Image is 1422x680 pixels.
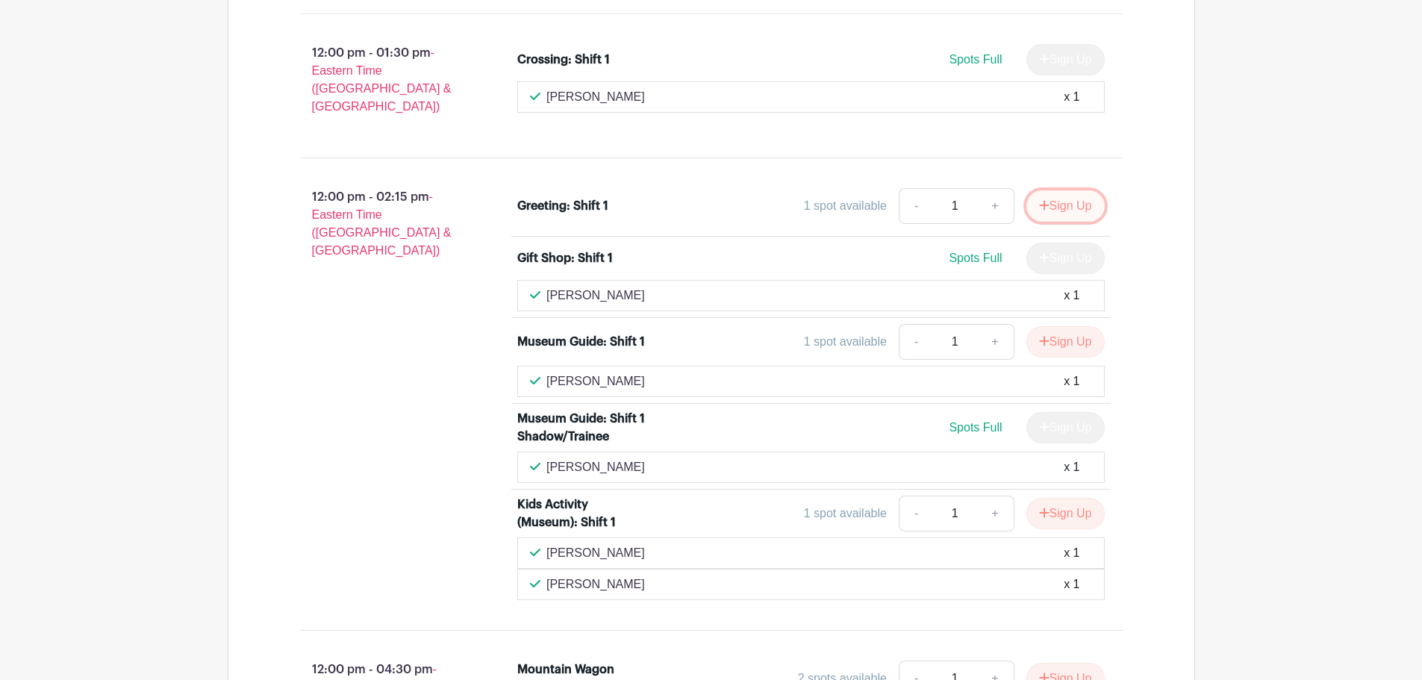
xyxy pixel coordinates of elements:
p: [PERSON_NAME] [546,287,645,305]
span: - Eastern Time ([GEOGRAPHIC_DATA] & [GEOGRAPHIC_DATA]) [312,46,452,113]
span: Spots Full [949,252,1002,264]
span: Spots Full [949,421,1002,434]
div: Kids Activity (Museum): Shift 1 [517,496,646,531]
div: Museum Guide: Shift 1 Shadow/Trainee [517,410,646,446]
button: Sign Up [1026,326,1105,358]
a: - [899,324,933,360]
p: [PERSON_NAME] [546,372,645,390]
div: Gift Shop: Shift 1 [517,249,613,267]
button: Sign Up [1026,190,1105,222]
span: Spots Full [949,53,1002,66]
button: Sign Up [1026,498,1105,529]
div: x 1 [1064,88,1079,106]
a: + [976,324,1014,360]
span: - Eastern Time ([GEOGRAPHIC_DATA] & [GEOGRAPHIC_DATA]) [312,190,452,257]
div: x 1 [1064,287,1079,305]
a: - [899,496,933,531]
div: x 1 [1064,458,1079,476]
p: [PERSON_NAME] [546,458,645,476]
a: + [976,188,1014,224]
p: 12:00 pm - 02:15 pm [276,182,494,266]
div: x 1 [1064,575,1079,593]
a: + [976,496,1014,531]
div: Crossing: Shift 1 [517,51,610,69]
div: Museum Guide: Shift 1 [517,333,645,351]
p: [PERSON_NAME] [546,575,645,593]
p: [PERSON_NAME] [546,88,645,106]
div: 1 spot available [804,197,887,215]
a: - [899,188,933,224]
div: x 1 [1064,372,1079,390]
div: 1 spot available [804,333,887,351]
div: 1 spot available [804,505,887,523]
p: [PERSON_NAME] [546,544,645,562]
div: Greeting: Shift 1 [517,197,608,215]
p: 12:00 pm - 01:30 pm [276,38,494,122]
div: x 1 [1064,544,1079,562]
